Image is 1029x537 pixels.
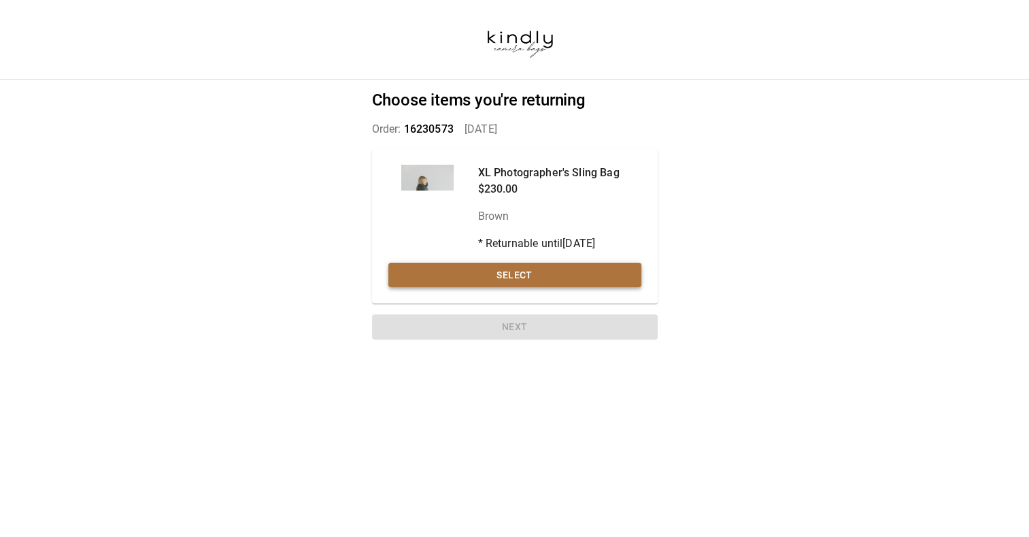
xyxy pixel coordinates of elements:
p: Order: [DATE] [372,121,658,137]
p: XL Photographer's Sling Bag [478,165,620,181]
img: kindlycamerabags.myshopify.com-b37650f6-6cf4-42a0-a808-989f93ebecdf [468,10,572,69]
span: 16230573 [404,123,454,135]
p: Brown [478,208,620,225]
button: Select [388,263,641,288]
p: $230.00 [478,181,620,197]
h2: Choose items you're returning [372,91,658,110]
p: * Returnable until [DATE] [478,235,620,252]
